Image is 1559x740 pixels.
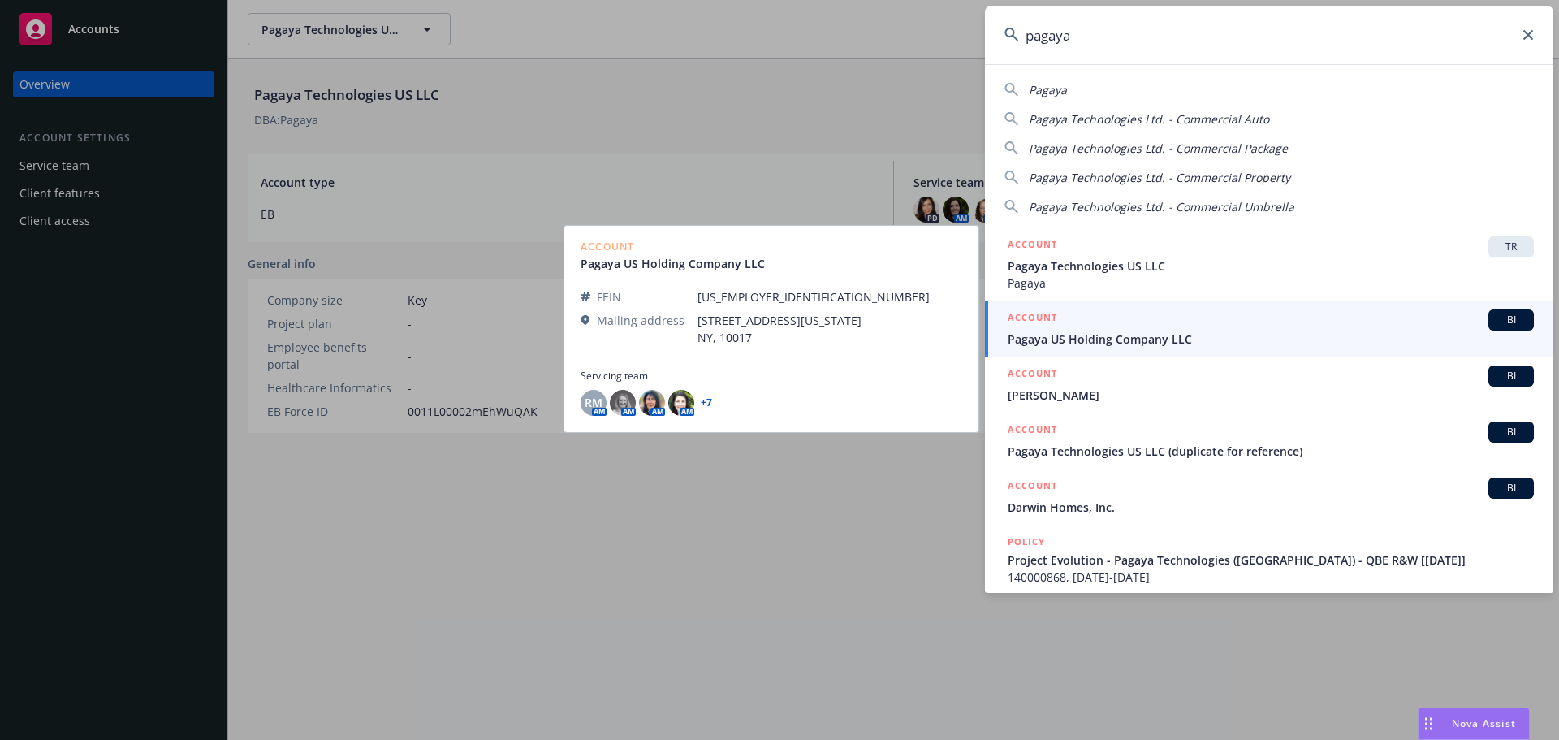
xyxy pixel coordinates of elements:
[1029,141,1288,156] span: Pagaya Technologies Ltd. - Commercial Package
[1008,236,1057,256] h5: ACCOUNT
[1418,708,1530,740] button: Nova Assist
[1008,257,1534,275] span: Pagaya Technologies US LLC
[1029,170,1290,185] span: Pagaya Technologies Ltd. - Commercial Property
[985,413,1553,469] a: ACCOUNTBIPagaya Technologies US LLC (duplicate for reference)
[985,6,1553,64] input: Search...
[1008,569,1534,586] span: 140000868, [DATE]-[DATE]
[1008,499,1534,516] span: Darwin Homes, Inc.
[985,469,1553,525] a: ACCOUNTBIDarwin Homes, Inc.
[985,525,1553,595] a: POLICYProject Evolution - Pagaya Technologies ([GEOGRAPHIC_DATA]) - QBE R&W [[DATE]]140000868, [D...
[1008,478,1057,497] h5: ACCOUNT
[1008,275,1534,292] span: Pagaya
[1419,708,1439,739] div: Drag to move
[1008,331,1534,348] span: Pagaya US Holding Company LLC
[1495,425,1527,439] span: BI
[985,301,1553,357] a: ACCOUNTBIPagaya US Holding Company LLC
[1029,82,1067,97] span: Pagaya
[1008,387,1534,404] span: [PERSON_NAME]
[1495,240,1527,254] span: TR
[1008,534,1045,550] h5: POLICY
[985,357,1553,413] a: ACCOUNTBI[PERSON_NAME]
[1029,199,1294,214] span: Pagaya Technologies Ltd. - Commercial Umbrella
[1495,481,1527,495] span: BI
[1029,111,1269,127] span: Pagaya Technologies Ltd. - Commercial Auto
[1008,366,1057,385] h5: ACCOUNT
[1008,422,1057,441] h5: ACCOUNT
[1008,309,1057,329] h5: ACCOUNT
[985,227,1553,301] a: ACCOUNTTRPagaya Technologies US LLCPagaya
[1495,313,1527,327] span: BI
[1008,552,1534,569] span: Project Evolution - Pagaya Technologies ([GEOGRAPHIC_DATA]) - QBE R&W [[DATE]]
[1008,443,1534,460] span: Pagaya Technologies US LLC (duplicate for reference)
[1495,369,1527,383] span: BI
[1452,716,1516,730] span: Nova Assist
